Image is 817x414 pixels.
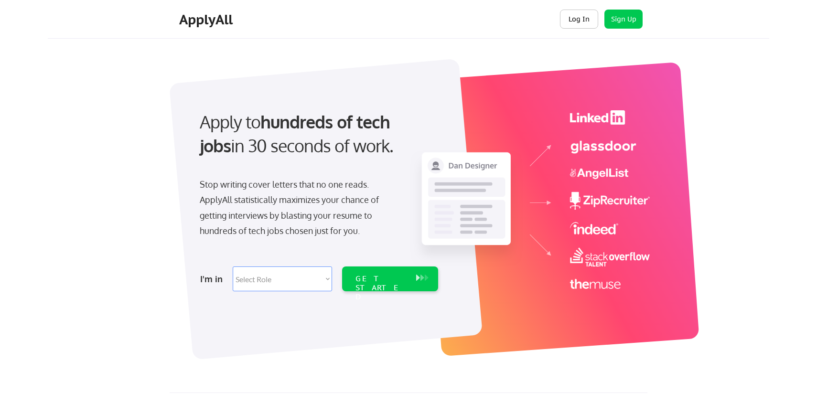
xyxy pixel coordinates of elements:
[355,274,407,302] div: GET STARTED
[560,10,598,29] button: Log In
[200,177,396,239] div: Stop writing cover letters that no one reads. ApplyAll statistically maximizes your chance of get...
[200,110,434,158] div: Apply to in 30 seconds of work.
[200,111,394,156] strong: hundreds of tech jobs
[604,10,643,29] button: Sign Up
[179,11,236,28] div: ApplyAll
[200,271,227,287] div: I'm in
